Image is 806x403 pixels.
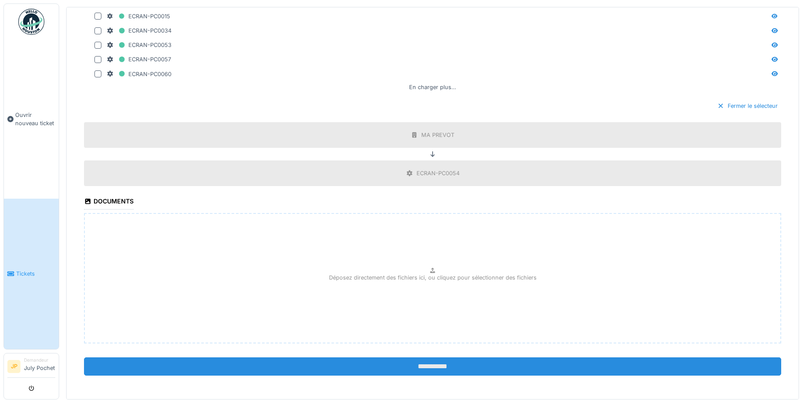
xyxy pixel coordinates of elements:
div: ECRAN-PC0034 [107,25,171,36]
img: Badge_color-CXgf-gQk.svg [18,9,44,35]
li: JP [7,360,20,373]
a: JP DemandeurJuly Pochet [7,357,55,378]
div: Demandeur [24,357,55,363]
div: ECRAN-PC0060 [107,69,171,80]
a: Ouvrir nouveau ticket [4,40,59,199]
div: ECRAN-PC0053 [107,40,171,50]
p: Déposez directement des fichiers ici, ou cliquez pour sélectionner des fichiers [329,273,537,282]
div: MA PREVOT [421,131,454,139]
div: ECRAN-PC0054 [416,169,460,177]
div: Fermer le sélecteur [714,100,781,112]
span: Tickets [16,270,55,278]
div: ECRAN-PC0015 [107,11,170,22]
div: En charger plus… [406,81,460,93]
div: Documents [84,195,134,210]
div: ECRAN-PC0057 [107,54,171,65]
span: Ouvrir nouveau ticket [15,111,55,127]
li: July Pochet [24,357,55,376]
a: Tickets [4,199,59,350]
